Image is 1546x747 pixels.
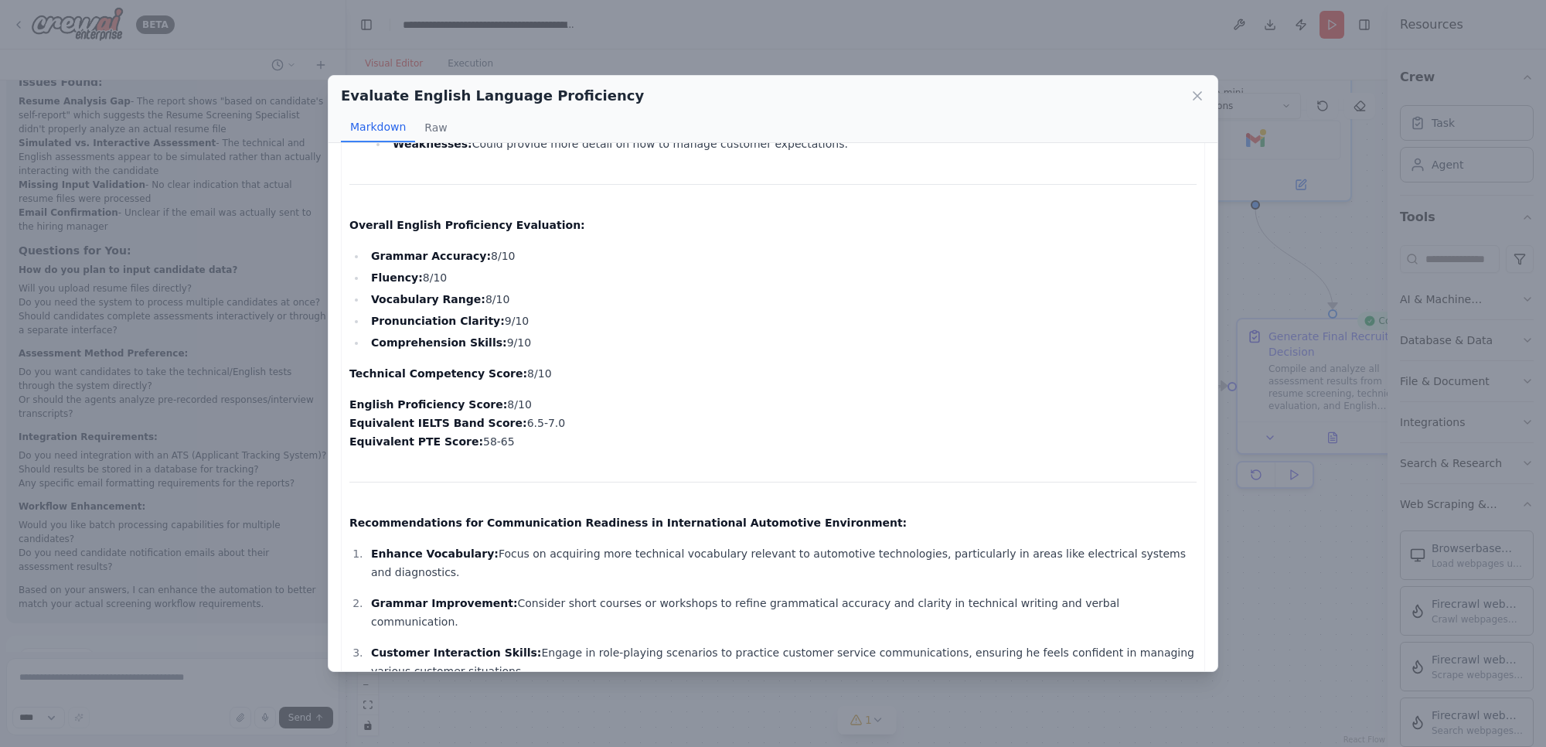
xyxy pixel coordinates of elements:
[371,271,423,284] strong: Fluency:
[371,293,485,305] strong: Vocabulary Range:
[371,643,1197,680] p: Engage in role-playing scenarios to practice customer service communications, ensuring he feels c...
[371,250,491,262] strong: Grammar Accuracy:
[366,312,1197,330] li: 9/10
[415,113,456,142] button: Raw
[371,594,1197,631] p: Consider short courses or workshops to refine grammatical accuracy and clarity in technical writi...
[349,398,507,411] strong: English Proficiency Score:
[349,395,1197,451] p: 8/10 6.5-7.0 58-65
[341,113,415,142] button: Markdown
[349,435,483,448] strong: Equivalent PTE Score:
[366,247,1197,265] li: 8/10
[371,547,499,560] strong: Enhance Vocabulary:
[349,364,1197,383] p: 8/10
[366,268,1197,287] li: 8/10
[349,417,527,429] strong: Equivalent IELTS Band Score:
[371,597,518,609] strong: Grammar Improvement:
[393,138,472,150] strong: Weaknesses:
[349,219,585,231] strong: Overall English Proficiency Evaluation:
[371,544,1197,582] p: Focus on acquiring more technical vocabulary relevant to automotive technologies, particularly in...
[371,336,507,349] strong: Comprehension Skills:
[388,135,1197,153] li: Could provide more detail on how to manage customer expectations.
[341,85,644,107] h2: Evaluate English Language Proficiency
[349,367,527,380] strong: Technical Competency Score:
[366,333,1197,352] li: 9/10
[349,517,907,529] strong: Recommendations for Communication Readiness in International Automotive Environment:
[371,646,541,659] strong: Customer Interaction Skills:
[366,290,1197,309] li: 8/10
[371,315,505,327] strong: Pronunciation Clarity:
